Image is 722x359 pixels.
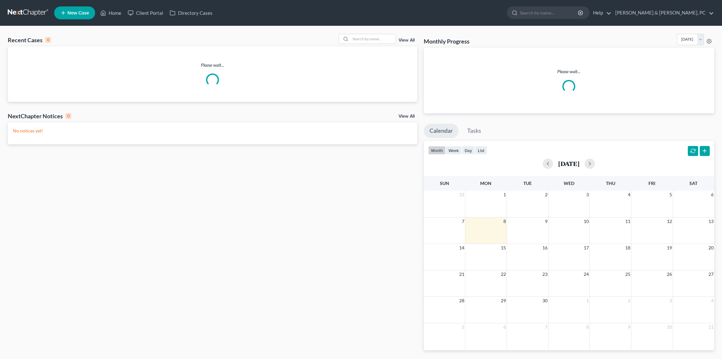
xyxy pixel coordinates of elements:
a: Home [97,7,124,19]
p: No notices yet! [13,128,412,134]
span: 1 [586,297,589,305]
span: 23 [542,270,548,278]
button: day [462,146,475,155]
input: Search by name... [351,34,396,44]
span: Tue [523,180,532,186]
span: 15 [500,244,507,252]
a: View All [399,38,415,43]
button: list [475,146,487,155]
span: Mon [480,180,491,186]
span: 5 [461,323,465,331]
span: New Case [67,11,89,15]
span: 6 [503,323,507,331]
span: 5 [669,191,673,199]
h3: Monthly Progress [424,37,470,45]
span: 21 [459,270,465,278]
a: Calendar [424,124,459,138]
p: Please wait... [8,62,417,68]
span: 8 [586,323,589,331]
span: 8 [503,218,507,225]
span: 7 [461,218,465,225]
span: 18 [625,244,631,252]
span: 9 [627,323,631,331]
span: 26 [666,270,673,278]
span: 3 [586,191,589,199]
p: Please wait... [429,68,709,75]
button: month [428,146,446,155]
span: 12 [666,218,673,225]
span: 6 [710,191,714,199]
span: 28 [459,297,465,305]
span: 27 [708,270,714,278]
span: 17 [583,244,589,252]
a: View All [399,114,415,119]
span: 16 [542,244,548,252]
div: 0 [65,113,71,119]
span: 29 [500,297,507,305]
span: Sun [440,180,449,186]
span: 3 [669,297,673,305]
span: 11 [625,218,631,225]
div: 0 [45,37,51,43]
div: NextChapter Notices [8,112,71,120]
span: 9 [544,218,548,225]
span: 4 [710,297,714,305]
span: 30 [542,297,548,305]
button: week [446,146,462,155]
span: Thu [606,180,615,186]
h2: [DATE] [558,160,579,167]
span: 22 [500,270,507,278]
span: 2 [627,297,631,305]
span: 13 [708,218,714,225]
span: 11 [708,323,714,331]
span: 2 [544,191,548,199]
span: 10 [583,218,589,225]
span: 31 [459,191,465,199]
span: Wed [564,180,574,186]
a: [PERSON_NAME] & [PERSON_NAME], PC [612,7,714,19]
span: 4 [627,191,631,199]
span: 1 [503,191,507,199]
span: 14 [459,244,465,252]
span: 10 [666,323,673,331]
span: Fri [648,180,655,186]
a: Tasks [461,124,487,138]
div: Recent Cases [8,36,51,44]
input: Search by name... [520,7,579,19]
span: 7 [544,323,548,331]
span: 25 [625,270,631,278]
span: 20 [708,244,714,252]
a: Directory Cases [166,7,216,19]
a: Client Portal [124,7,166,19]
span: 19 [666,244,673,252]
span: Sat [689,180,697,186]
span: 24 [583,270,589,278]
a: Help [590,7,611,19]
